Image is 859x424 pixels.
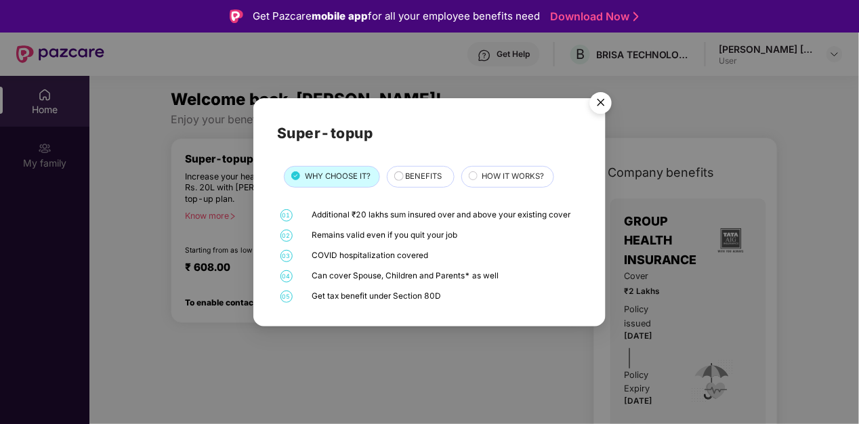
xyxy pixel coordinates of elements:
[582,85,620,123] img: svg+xml;base64,PHN2ZyB4bWxucz0iaHR0cDovL3d3dy53My5vcmcvMjAwMC9zdmciIHdpZHRoPSI1NiIgaGVpZ2h0PSI1Ni...
[312,291,579,303] div: Get tax benefit under Section 80D
[253,8,540,24] div: Get Pazcare for all your employee benefits need
[312,230,579,242] div: Remains valid even if you quit your job
[277,122,582,144] h2: Super-topup
[312,9,368,22] strong: mobile app
[280,250,293,262] span: 03
[582,85,619,122] button: Close
[633,9,639,24] img: Stroke
[550,9,635,24] a: Download Now
[312,250,579,262] div: COVID hospitalization covered
[280,270,293,282] span: 04
[280,209,293,221] span: 01
[305,171,371,183] span: WHY CHOOSE IT?
[406,171,442,183] span: BENEFITS
[312,209,579,221] div: Additional ₹20 lakhs sum insured over and above your existing cover
[482,171,544,183] span: HOW IT WORKS?
[280,291,293,303] span: 05
[280,230,293,242] span: 02
[230,9,243,23] img: Logo
[312,270,579,282] div: Can cover Spouse, Children and Parents* as well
